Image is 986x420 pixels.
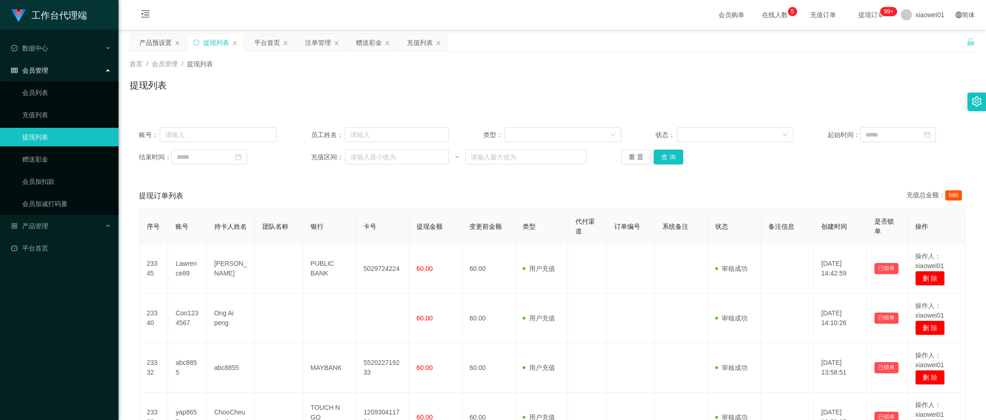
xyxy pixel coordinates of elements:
[187,60,213,68] span: 提现列表
[791,7,794,16] p: 5
[915,351,944,369] span: 操作人：xiaowei01
[469,223,502,230] span: 变更前金额
[11,223,18,229] i: 图标: appstore-o
[906,190,966,201] div: 充值总金额：
[915,271,945,286] button: 删 除
[168,294,206,343] td: Con1234567
[828,130,860,140] span: 起始时间：
[610,132,616,138] i: 图标: down
[972,96,982,107] i: 图标: setting
[874,218,894,235] span: 是否锁单
[11,239,111,257] a: 图标: dashboard平台首页
[955,12,962,18] i: 图标: global
[160,127,277,142] input: 请输入
[715,314,748,322] span: 审核成功
[139,34,172,51] div: 产品预设置
[436,40,441,46] i: 图标: close
[654,150,683,164] button: 查 询
[139,343,168,393] td: 23332
[11,11,87,19] a: 工作台代理端
[821,223,847,230] span: 创建时间
[22,150,111,169] a: 赠送彩金
[483,130,505,140] span: 类型：
[305,34,331,51] div: 注单管理
[915,223,928,230] span: 操作
[283,40,288,46] i: 图标: close
[11,45,18,51] i: 图标: check-circle-o
[303,244,356,294] td: PUBLIC BANK
[715,265,748,272] span: 审核成功
[854,12,889,18] span: 提现订单
[168,343,206,393] td: abc8855
[768,223,794,230] span: 备注信息
[924,132,930,138] i: 图标: calendar
[207,343,255,393] td: abc8855
[874,362,899,373] button: 已锁单
[915,252,944,270] span: 操作人：xiaowei01
[175,223,188,230] span: 账号
[203,34,229,51] div: 提现列表
[303,343,356,393] td: MAYBANK
[311,223,324,230] span: 银行
[814,244,867,294] td: [DATE] 14:42:59
[523,314,555,322] span: 用户充值
[465,150,587,164] input: 请输入最大值为
[139,152,171,162] span: 结束时间：
[523,265,555,272] span: 用户充值
[334,40,339,46] i: 图标: close
[356,343,409,393] td: 552022719233
[449,152,465,162] span: ~
[168,244,206,294] td: Lawrence89
[915,401,944,418] span: 操作人：xiaowei01
[11,67,48,74] span: 会员管理
[655,130,677,140] span: 状态：
[311,130,345,140] span: 员工姓名：
[782,132,788,138] i: 图标: down
[262,223,288,230] span: 团队名称
[880,7,897,16] sup: 1210
[130,78,167,92] h1: 提现列表
[130,0,161,30] i: 图标: menu-fold
[235,154,242,160] i: 图标: calendar
[207,294,255,343] td: Ong Ai peng
[462,294,515,343] td: 60.00
[814,294,867,343] td: [DATE] 14:10:26
[139,190,183,201] span: 提现订单列表
[139,294,168,343] td: 23340
[363,223,376,230] span: 卡号
[805,12,841,18] span: 充值订单
[662,223,688,230] span: 系统备注
[417,364,433,371] span: 60.00
[232,40,237,46] i: 图标: close
[139,130,160,140] span: 账号：
[22,172,111,191] a: 会员加扣款
[385,40,390,46] i: 图标: close
[11,67,18,74] i: 图标: table
[356,34,382,51] div: 赠送彩金
[22,128,111,146] a: 提现列表
[715,223,728,230] span: 状态
[788,7,797,16] sup: 5
[22,83,111,102] a: 会员列表
[181,60,183,68] span: /
[874,313,899,324] button: 已锁单
[175,40,180,46] i: 图标: close
[193,39,200,46] i: 图标: sync
[417,314,433,322] span: 60.00
[147,223,160,230] span: 序号
[11,222,48,230] span: 产品管理
[715,364,748,371] span: 审核成功
[146,60,148,68] span: /
[31,0,87,30] h1: 工作台代理端
[356,244,409,294] td: 5029724224
[621,150,651,164] button: 重 置
[207,244,255,294] td: [PERSON_NAME]
[814,343,867,393] td: [DATE] 13:58:51
[22,194,111,213] a: 会员加减打码量
[311,152,345,162] span: 充值区间：
[523,223,536,230] span: 类型
[417,265,433,272] span: 60.00
[11,9,26,22] img: logo.9652507e.png
[915,320,945,335] button: 删 除
[462,343,515,393] td: 60.00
